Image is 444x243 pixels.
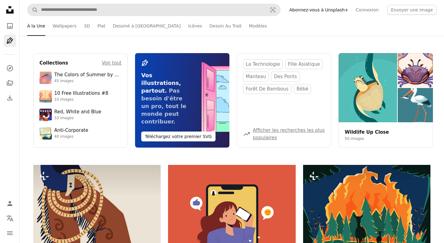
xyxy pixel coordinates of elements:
a: Une image d’une forêt avec un feu en arrière-plan [303,204,430,210]
a: Plat [97,16,105,36]
div: 10 Free Illustrations #8 [54,90,108,97]
img: premium_vector-1717780424626-a1297b9c4208 [39,109,52,121]
a: The Colors of Summer by Coloro45 images [39,72,121,84]
a: manteau [243,72,269,82]
div: 33 images [54,116,101,121]
a: Explorer [4,62,16,74]
div: The Colors of Summer by Coloro [54,72,121,78]
a: 10 Free Illustrations #810 images [39,90,121,103]
img: premium_vector-1747348273623-d07fe99fa4ce [39,72,52,84]
a: Connexion [352,5,382,15]
div: Anti-Corporate [54,128,88,134]
a: Afficher les recherches les plus populaires [253,128,325,140]
div: 10 images [54,97,108,102]
a: Illustrations [4,35,16,47]
a: 3D [84,16,90,36]
div: 40 images [54,134,88,139]
a: Voir tout [102,59,121,67]
a: Collections [4,77,16,89]
a: Abonnez-vous à Unsplash+ [286,5,352,15]
a: forêt de bambous [243,84,291,94]
span: Vos illustrations, partout. [141,72,181,94]
a: Anti-Corporate40 images [39,127,121,140]
form: Rechercher des visuels sur tout le site [27,4,281,16]
a: Dessin Au Trait [209,16,241,36]
button: Rechercher sur Unsplash [27,4,38,16]
button: Envoyer une image [387,5,437,15]
button: Téléchargez votre premier SVG [141,132,216,141]
a: La technologie [243,59,283,69]
a: Accueil — Unsplash [4,4,16,17]
a: bébé [294,84,311,94]
a: Photos [4,20,16,32]
button: Menu [4,227,16,239]
img: premium_vector-1741359422712-57ae2abe0497 [39,127,52,140]
a: Wallpapers [53,16,76,36]
a: Femme au téléphone avec des icônes de médias sociaux. [168,226,295,231]
a: Dessiné à [GEOGRAPHIC_DATA] [113,16,181,36]
button: Recherche de visuels [265,4,280,16]
a: fille asiatique [285,59,323,69]
div: Red, White and Blue [54,109,101,115]
a: des ponts [271,72,299,82]
a: Wildlife Up Close [345,129,389,135]
button: Langue [4,212,16,224]
h4: Collections [39,59,68,67]
a: Connexion / S’inscrire [4,197,16,210]
a: Icônes [188,16,202,36]
a: Historique de téléchargement [4,92,16,104]
img: vector-1750308744205-56527770eef2 [39,90,52,103]
a: Red, White and Blue33 images [39,109,121,121]
a: Modèles [249,16,267,36]
div: 45 images [54,79,121,84]
span: Pas besoin d'être un pro, tout le monde peut contribuer. [141,87,186,125]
